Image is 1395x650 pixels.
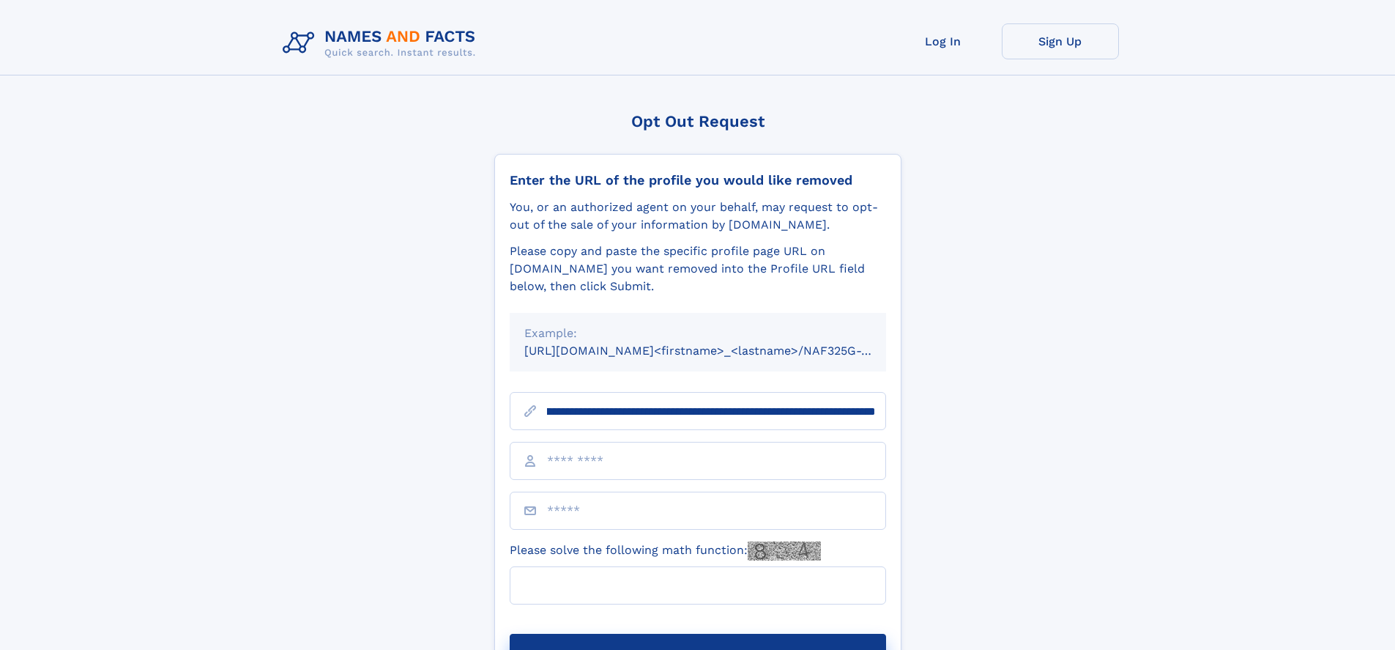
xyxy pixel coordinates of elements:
[277,23,488,63] img: Logo Names and Facts
[510,542,821,561] label: Please solve the following math function:
[524,325,871,342] div: Example:
[510,243,886,295] div: Please copy and paste the specific profile page URL on [DOMAIN_NAME] you want removed into the Pr...
[510,172,886,188] div: Enter the URL of the profile you would like removed
[1002,23,1119,59] a: Sign Up
[510,199,886,234] div: You, or an authorized agent on your behalf, may request to opt-out of the sale of your informatio...
[494,112,901,130] div: Opt Out Request
[885,23,1002,59] a: Log In
[524,344,914,358] small: [URL][DOMAIN_NAME]<firstname>_<lastname>/NAF325G-xxxxxxxx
